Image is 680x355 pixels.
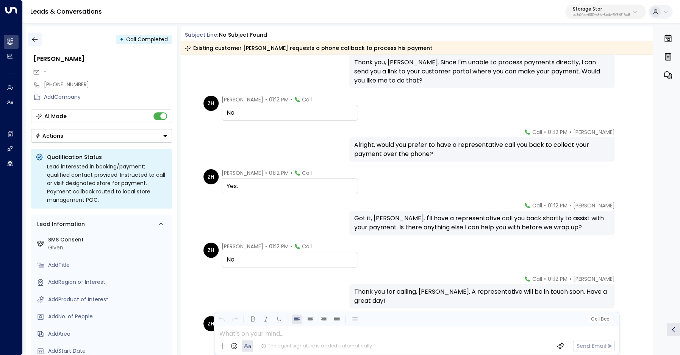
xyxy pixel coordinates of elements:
div: Actions [35,132,63,139]
div: [PHONE_NUMBER] [44,81,172,89]
div: Existing customer [PERSON_NAME] requests a phone callback to process his payment [185,44,432,52]
span: Cc Bcc [591,316,609,322]
span: [PERSON_NAME] [222,169,263,177]
p: Qualification Status [47,153,167,161]
span: • [569,275,571,283]
span: • [291,243,292,250]
span: • [291,169,292,177]
span: 01:12 PM [269,96,289,103]
button: Cc|Bcc [588,316,612,323]
button: Actions [31,129,172,143]
div: Thank you, [PERSON_NAME]. Since I'm unable to process payments directly, I can send you a link to... [354,58,610,85]
span: Call [302,96,312,103]
div: No [227,255,353,264]
div: Lead Information [34,220,85,228]
div: Alright, would you prefer to have a representative call you back to collect your payment over the... [354,140,610,159]
button: Storage Starbc340fee-f559-48fc-84eb-70f3f6817ad8 [565,5,646,19]
span: [PERSON_NAME] [222,243,263,250]
span: Subject Line: [185,31,218,39]
span: 01:12 PM [269,243,289,250]
div: Given [48,244,169,252]
img: 120_headshot.jpg [617,275,633,290]
div: Button group with a nested menu [31,129,172,143]
span: • [265,96,267,103]
div: AddCompany [44,93,172,101]
p: Storage Star [573,7,630,11]
div: ZH [203,316,219,331]
div: AddTitle [48,261,169,269]
div: [PERSON_NAME] [33,54,172,64]
span: Call [532,128,542,136]
span: • [544,275,546,283]
span: [PERSON_NAME] [573,202,614,209]
img: 120_headshot.jpg [617,128,633,143]
div: The agent signature is added automatically [261,343,372,349]
span: - [44,68,47,76]
span: 01:12 PM [547,275,567,283]
div: ZH [203,243,219,258]
button: Redo [230,315,239,324]
span: Call [532,275,542,283]
div: • [120,33,123,46]
span: [PERSON_NAME] [573,275,614,283]
div: No subject found [219,31,267,39]
span: 01:12 PM [269,169,289,177]
p: bc340fee-f559-48fc-84eb-70f3f6817ad8 [573,14,630,17]
span: Call [302,243,312,250]
button: Undo [217,315,226,324]
div: AI Mode [44,112,67,120]
span: 01:12 PM [547,128,567,136]
div: ZH [203,169,219,184]
span: | [598,316,600,322]
div: Thank you for calling, [PERSON_NAME]. A representative will be in touch soon. Have a great day! [354,287,610,305]
span: [PERSON_NAME] [222,96,263,103]
div: Got it, [PERSON_NAME]. I'll have a representative call you back shortly to assist with your payme... [354,214,610,232]
span: Call [302,169,312,177]
div: AddArea [48,330,169,338]
span: Call Completed [126,36,168,43]
span: [PERSON_NAME] [573,128,614,136]
div: ZH [203,96,219,111]
span: • [544,128,546,136]
div: AddNo. of People [48,313,169,321]
a: Leads & Conversations [30,7,102,16]
label: SMS Consent [48,236,169,244]
div: AddProduct of Interest [48,296,169,304]
span: • [569,202,571,209]
span: • [265,169,267,177]
img: 120_headshot.jpg [617,202,633,217]
span: 01:12 PM [547,202,567,209]
span: • [265,243,267,250]
span: • [291,96,292,103]
div: Lead interested in booking/payment; qualified contact provided. Instructed to call or visit desig... [47,162,167,204]
span: • [544,202,546,209]
div: AddRegion of Interest [48,278,169,286]
span: • [569,128,571,136]
div: Yes. [227,182,353,191]
div: No. [227,108,353,117]
div: AddStart Date [48,347,169,355]
span: Call [532,202,542,209]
